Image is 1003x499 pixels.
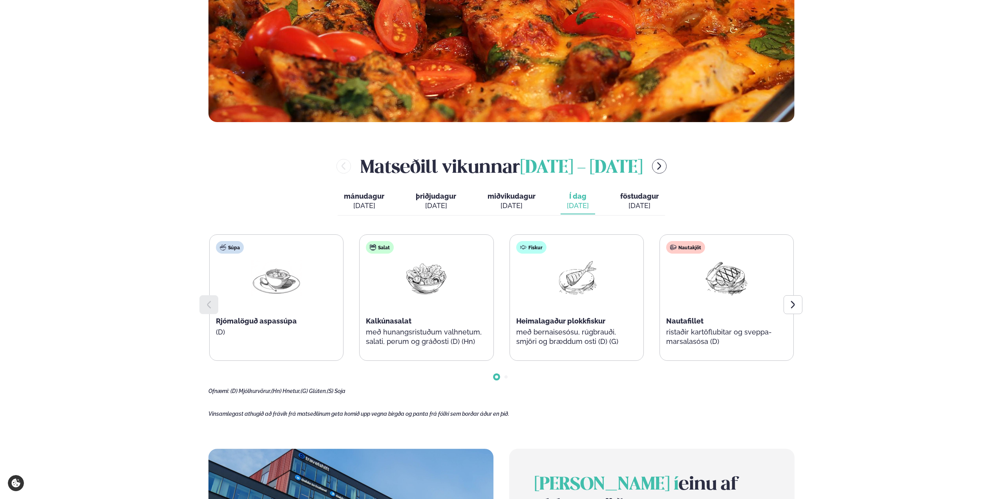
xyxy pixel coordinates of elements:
[534,476,679,494] span: [PERSON_NAME] í
[230,388,271,394] span: (D) Mjólkurvörur,
[370,244,376,250] img: salad.svg
[271,388,301,394] span: (Hn) Hnetur,
[666,317,703,325] span: Nautafillet
[366,327,487,346] p: með hunangsristuðum valhnetum, salati, perum og gráðosti (D) (Hn)
[488,192,535,200] span: miðvikudagur
[567,201,589,210] div: [DATE]
[552,260,602,296] img: Fish.png
[366,241,394,254] div: Salat
[520,244,526,250] img: fish.svg
[567,192,589,201] span: Í dag
[666,241,705,254] div: Nautakjöt
[216,317,297,325] span: Rjómalöguð aspassúpa
[8,475,24,491] a: Cookie settings
[366,317,411,325] span: Kalkúnasalat
[620,201,659,210] div: [DATE]
[670,244,676,250] img: beef.svg
[344,201,384,210] div: [DATE]
[327,388,345,394] span: (S) Soja
[488,201,535,210] div: [DATE]
[336,159,351,174] button: menu-btn-left
[251,260,301,296] img: Soup.png
[208,411,509,417] span: Vinsamlegast athugið að frávik frá matseðlinum geta komið upp vegna birgða og panta frá fólki sem...
[338,188,391,214] button: mánudagur [DATE]
[702,260,752,296] img: Beef-Meat.png
[561,188,595,214] button: Í dag [DATE]
[516,317,605,325] span: Heimalagaður plokkfiskur
[495,375,498,378] span: Go to slide 1
[208,388,229,394] span: Ofnæmi:
[481,188,542,214] button: miðvikudagur [DATE]
[652,159,667,174] button: menu-btn-right
[416,201,456,210] div: [DATE]
[516,241,546,254] div: Fiskur
[344,192,384,200] span: mánudagur
[360,154,643,179] h2: Matseðill vikunnar
[614,188,665,214] button: föstudagur [DATE]
[216,327,337,337] p: (D)
[504,375,508,378] span: Go to slide 2
[216,241,244,254] div: Súpa
[520,159,643,177] span: [DATE] - [DATE]
[220,244,226,250] img: soup.svg
[666,327,787,346] p: ristaðir kartöflubitar og sveppa- marsalasósa (D)
[401,260,451,296] img: Salad.png
[301,388,327,394] span: (G) Glúten,
[416,192,456,200] span: þriðjudagur
[516,327,637,346] p: með bernaisesósu, rúgbrauði, smjöri og bræddum osti (D) (G)
[620,192,659,200] span: föstudagur
[409,188,462,214] button: þriðjudagur [DATE]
